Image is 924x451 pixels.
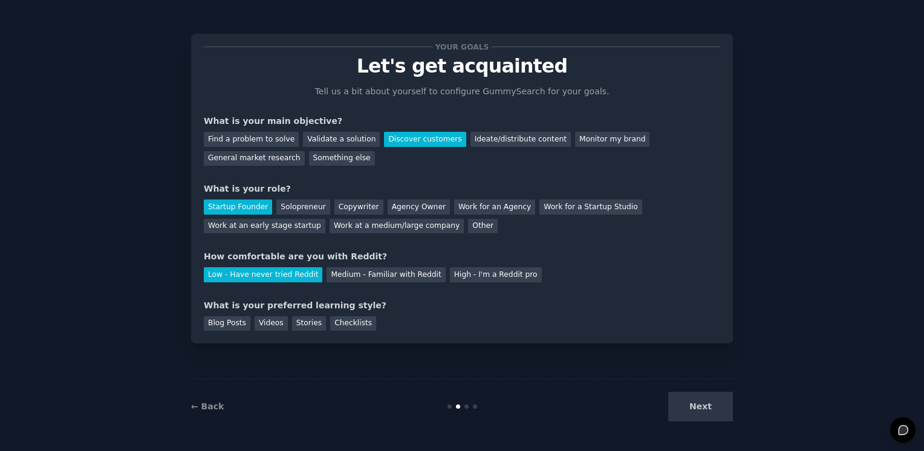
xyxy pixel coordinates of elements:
[330,219,464,234] div: Work at a medium/large company
[204,151,305,166] div: General market research
[204,183,720,195] div: What is your role?
[575,132,649,147] div: Monitor my brand
[433,41,491,53] span: Your goals
[384,132,466,147] div: Discover customers
[204,267,322,282] div: Low - Have never tried Reddit
[327,267,445,282] div: Medium - Familiar with Reddit
[310,85,614,98] p: Tell us a bit about yourself to configure GummySearch for your goals.
[204,316,250,331] div: Blog Posts
[276,200,330,215] div: Solopreneur
[255,316,288,331] div: Videos
[454,200,535,215] div: Work for an Agency
[450,267,542,282] div: High - I'm a Reddit pro
[204,115,720,128] div: What is your main objective?
[204,132,299,147] div: Find a problem to solve
[204,200,272,215] div: Startup Founder
[334,200,383,215] div: Copywriter
[204,219,325,234] div: Work at an early stage startup
[204,250,720,263] div: How comfortable are you with Reddit?
[309,151,375,166] div: Something else
[191,401,224,411] a: ← Back
[303,132,380,147] div: Validate a solution
[330,316,376,331] div: Checklists
[204,299,720,312] div: What is your preferred learning style?
[292,316,326,331] div: Stories
[470,132,571,147] div: Ideate/distribute content
[388,200,450,215] div: Agency Owner
[468,219,498,234] div: Other
[204,56,720,77] p: Let's get acquainted
[539,200,642,215] div: Work for a Startup Studio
